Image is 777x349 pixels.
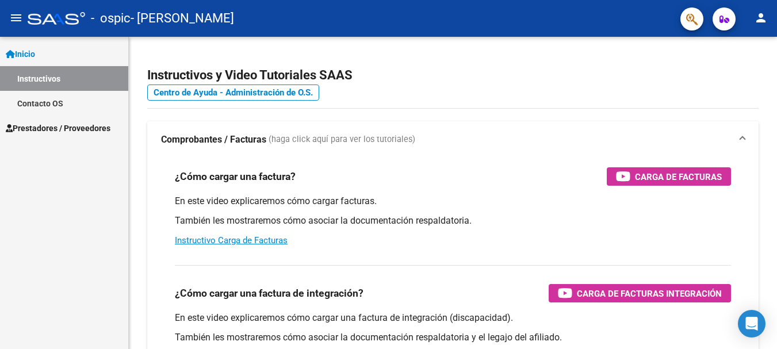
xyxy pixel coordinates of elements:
mat-icon: menu [9,11,23,25]
h3: ¿Cómo cargar una factura? [175,168,296,185]
span: - [PERSON_NAME] [131,6,234,31]
mat-icon: person [754,11,768,25]
span: Carga de Facturas Integración [577,286,722,301]
mat-expansion-panel-header: Comprobantes / Facturas (haga click aquí para ver los tutoriales) [147,121,759,158]
h2: Instructivos y Video Tutoriales SAAS [147,64,759,86]
p: En este video explicaremos cómo cargar una factura de integración (discapacidad). [175,312,731,324]
p: También les mostraremos cómo asociar la documentación respaldatoria. [175,214,731,227]
button: Carga de Facturas Integración [549,284,731,302]
button: Carga de Facturas [607,167,731,186]
div: Open Intercom Messenger [738,310,765,338]
span: (haga click aquí para ver los tutoriales) [269,133,415,146]
a: Centro de Ayuda - Administración de O.S. [147,85,319,101]
span: Prestadores / Proveedores [6,122,110,135]
p: En este video explicaremos cómo cargar facturas. [175,195,731,208]
span: - ospic [91,6,131,31]
p: También les mostraremos cómo asociar la documentación respaldatoria y el legajo del afiliado. [175,331,731,344]
strong: Comprobantes / Facturas [161,133,266,146]
h3: ¿Cómo cargar una factura de integración? [175,285,363,301]
span: Inicio [6,48,35,60]
span: Carga de Facturas [635,170,722,184]
a: Instructivo Carga de Facturas [175,235,288,246]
